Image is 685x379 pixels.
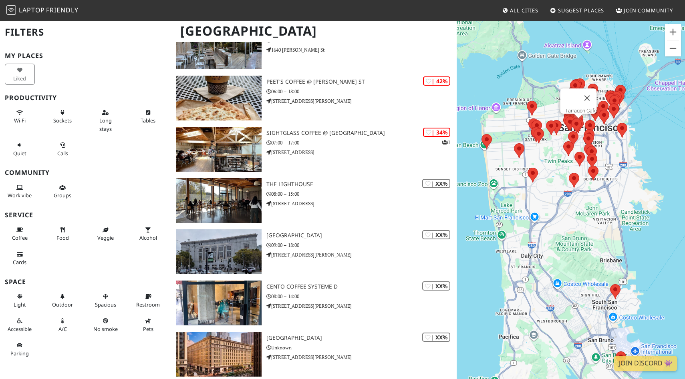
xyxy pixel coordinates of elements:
div: | XX% [422,230,450,239]
span: Power sockets [53,117,72,124]
span: Long stays [99,117,112,132]
a: Cento Coffee Systeme D | XX% Cento Coffee Systeme D 08:00 – 14:00 [STREET_ADDRESS][PERSON_NAME] [171,281,457,325]
p: [STREET_ADDRESS][PERSON_NAME] [266,251,457,259]
h3: [GEOGRAPHIC_DATA] [266,232,457,239]
button: Light [5,290,35,311]
a: LaptopFriendly LaptopFriendly [6,4,79,18]
span: Group tables [54,192,71,199]
button: Cards [5,248,35,269]
a: Palace Hotel | XX% [GEOGRAPHIC_DATA] Unknown [STREET_ADDRESS][PERSON_NAME] [171,332,457,377]
button: Coffee [5,223,35,245]
span: Pet friendly [143,325,153,333]
img: Palace Hotel [176,332,262,377]
p: 06:00 – 18:00 [266,88,457,95]
span: Quiet [13,150,26,157]
p: 09:00 – 18:00 [266,241,457,249]
span: Restroom [136,301,160,308]
span: Friendly [46,6,78,14]
div: | 42% [423,76,450,86]
h2: Filters [5,20,167,44]
button: A/C [48,314,78,335]
p: 08:00 – 14:00 [266,293,457,300]
button: Accessible [5,314,35,335]
h3: Cento Coffee Systeme D [266,283,457,290]
span: Air conditioned [58,325,67,333]
span: Food [56,234,69,241]
h3: Productivity [5,94,167,102]
h3: Service [5,211,167,219]
p: 07:00 – 17:00 [266,139,457,146]
h3: Sightglass Coffee @ [GEOGRAPHIC_DATA] [266,130,457,136]
p: [STREET_ADDRESS] [266,148,457,156]
h3: [GEOGRAPHIC_DATA] [266,335,457,341]
h1: [GEOGRAPHIC_DATA] [174,20,455,42]
h3: The Lighthouse [266,181,457,188]
a: San Francisco Public Library | XX% [GEOGRAPHIC_DATA] 09:00 – 18:00 [STREET_ADDRESS][PERSON_NAME] [171,229,457,274]
button: Wi-Fi [5,106,35,127]
p: [STREET_ADDRESS][PERSON_NAME] [266,97,457,105]
p: 1 [442,138,450,146]
button: No smoke [91,314,121,335]
span: Work-friendly tables [141,117,155,124]
button: Close [578,88,597,108]
button: Sockets [48,106,78,127]
span: Veggie [97,234,114,241]
p: 08:00 – 15:00 [266,190,457,198]
button: Zoom in [665,24,681,40]
p: [STREET_ADDRESS][PERSON_NAME] [266,353,457,361]
button: Tables [133,106,163,127]
span: Alcohol [139,234,157,241]
button: Long stays [91,106,121,135]
img: Sightglass Coffee @ 7th Street [176,127,262,172]
h3: Community [5,169,167,176]
span: Laptop [19,6,45,14]
span: Suggest Places [558,7,604,14]
span: Spacious [95,301,116,308]
button: Veggie [91,223,121,245]
button: Food [48,223,78,245]
button: Pets [133,314,163,335]
p: Unknown [266,344,457,351]
a: Peet's Coffee @ Broderick St | 42% Peet's Coffee @ [PERSON_NAME] St 06:00 – 18:00 [STREET_ADDRESS... [171,76,457,120]
span: Accessible [8,325,32,333]
h3: Space [5,278,167,286]
span: Credit cards [13,259,26,266]
img: San Francisco Public Library [176,229,262,274]
button: Spacious [91,290,121,311]
img: Cento Coffee Systeme D [176,281,262,325]
div: | 34% [423,128,450,137]
button: Groups [48,181,78,202]
p: [STREET_ADDRESS][PERSON_NAME] [266,302,457,310]
button: Work vibe [5,181,35,202]
img: Peet's Coffee @ Broderick St [176,76,262,120]
a: Suggest Places [547,3,608,18]
button: Zoom out [665,40,681,56]
h3: Peet's Coffee @ [PERSON_NAME] St [266,78,457,85]
button: Alcohol [133,223,163,245]
button: Parking [5,339,35,360]
span: Natural light [14,301,26,308]
p: [STREET_ADDRESS] [266,200,457,207]
img: LaptopFriendly [6,5,16,15]
img: The Lighthouse [176,178,262,223]
a: The Lighthouse | XX% The Lighthouse 08:00 – 15:00 [STREET_ADDRESS] [171,178,457,223]
div: | XX% [422,179,450,188]
a: Tarragon Cafe [565,108,597,114]
span: Stable Wi-Fi [14,117,26,124]
div: | XX% [422,333,450,342]
span: Smoke free [93,325,118,333]
span: Outdoor area [52,301,73,308]
span: All Cities [510,7,538,14]
a: Join Community [612,3,676,18]
a: Join Discord 👾 [614,356,677,371]
button: Outdoor [48,290,78,311]
span: Coffee [12,234,28,241]
div: | XX% [422,281,450,291]
button: Calls [48,138,78,160]
button: Quiet [5,138,35,160]
span: People working [8,192,32,199]
span: Parking [10,350,29,357]
a: All Cities [499,3,542,18]
h3: My Places [5,52,167,60]
button: Restroom [133,290,163,311]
